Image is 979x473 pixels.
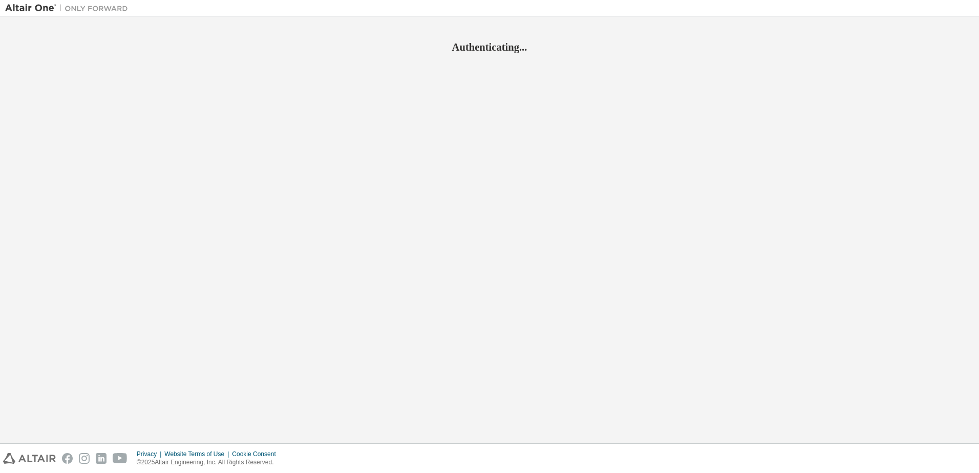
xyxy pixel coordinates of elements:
img: Altair One [5,3,133,13]
p: © 2025 Altair Engineering, Inc. All Rights Reserved. [137,458,282,467]
img: linkedin.svg [96,453,107,464]
img: youtube.svg [113,453,127,464]
img: altair_logo.svg [3,453,56,464]
div: Privacy [137,450,164,458]
img: facebook.svg [62,453,73,464]
div: Cookie Consent [232,450,282,458]
h2: Authenticating... [5,40,974,54]
div: Website Terms of Use [164,450,232,458]
img: instagram.svg [79,453,90,464]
